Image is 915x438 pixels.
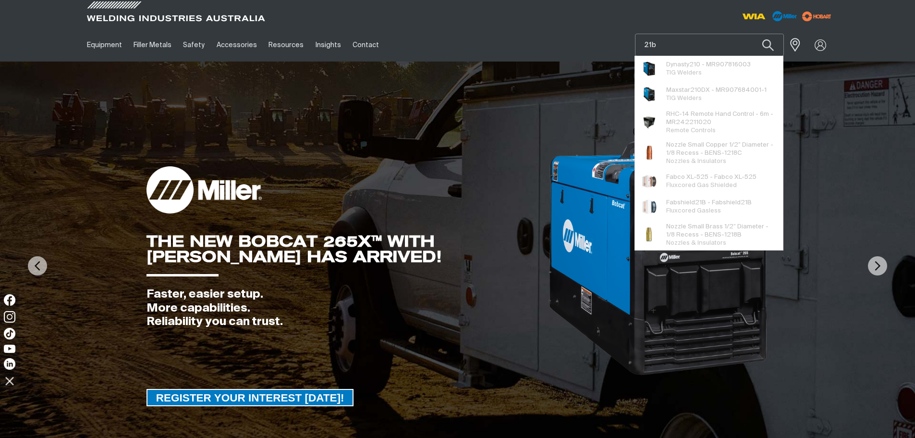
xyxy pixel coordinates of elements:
button: Search products [752,34,784,56]
span: 21 [689,119,696,125]
span: Dynasty 0 - MR907816003 [666,61,751,69]
img: Instagram [4,311,15,323]
div: Faster, easier setup. More capabilities. Reliability you can trust. [146,288,548,329]
span: Nozzle Small Copper 1/2” Diameter - 1/8 Recess - BENS-1 8C [666,141,776,157]
span: 21 [741,200,747,206]
span: TIG Welders [666,95,702,101]
ul: Suggestions [635,56,783,250]
span: Fluxcored Gasless [666,208,721,214]
span: 21 [727,150,733,156]
span: Fabco XL-525 - Fabco XL-525 [666,173,756,181]
a: Filler Metals [128,28,177,62]
a: Contact [347,28,385,62]
div: THE NEW BOBCAT 265X™ WITH [PERSON_NAME] HAS ARRIVED! [146,234,548,264]
img: hide socials [1,373,18,389]
span: 21 [727,232,733,238]
input: Product name or item number... [635,34,783,56]
span: 21 [695,200,702,206]
nav: Main [81,28,646,62]
a: REGISTER YOUR INTEREST TODAY! [146,389,354,406]
img: miller [799,9,834,24]
span: Fabshield B - Fabshield B [666,199,752,207]
img: TikTok [4,328,15,339]
a: Safety [177,28,210,62]
span: Fluxcored Gas Shielded [666,182,737,188]
a: Resources [263,28,309,62]
span: Maxstar 0DX - MR907684001-1 [666,86,767,94]
span: Remote Controls [666,127,716,134]
span: RHC-14 Remote Hand Control - 6m - MR242 1020 [666,110,776,126]
span: 21 [690,87,697,93]
a: Equipment [81,28,128,62]
a: Insights [309,28,346,62]
span: Nozzle Small Brass 1/2” Diameter - 1/8 Recess - BENS-1 8B [666,223,776,239]
img: LinkedIn [4,358,15,370]
img: YouTube [4,345,15,353]
span: Nozzles & Insulators [666,240,726,246]
span: TIG Welders [666,70,702,76]
span: REGISTER YOUR INTEREST [DATE]! [147,389,353,406]
a: Accessories [211,28,263,62]
img: Facebook [4,294,15,306]
span: 21 [689,62,696,68]
img: PrevArrow [28,256,47,275]
span: Nozzles & Insulators [666,158,726,164]
img: NextArrow [868,256,887,275]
